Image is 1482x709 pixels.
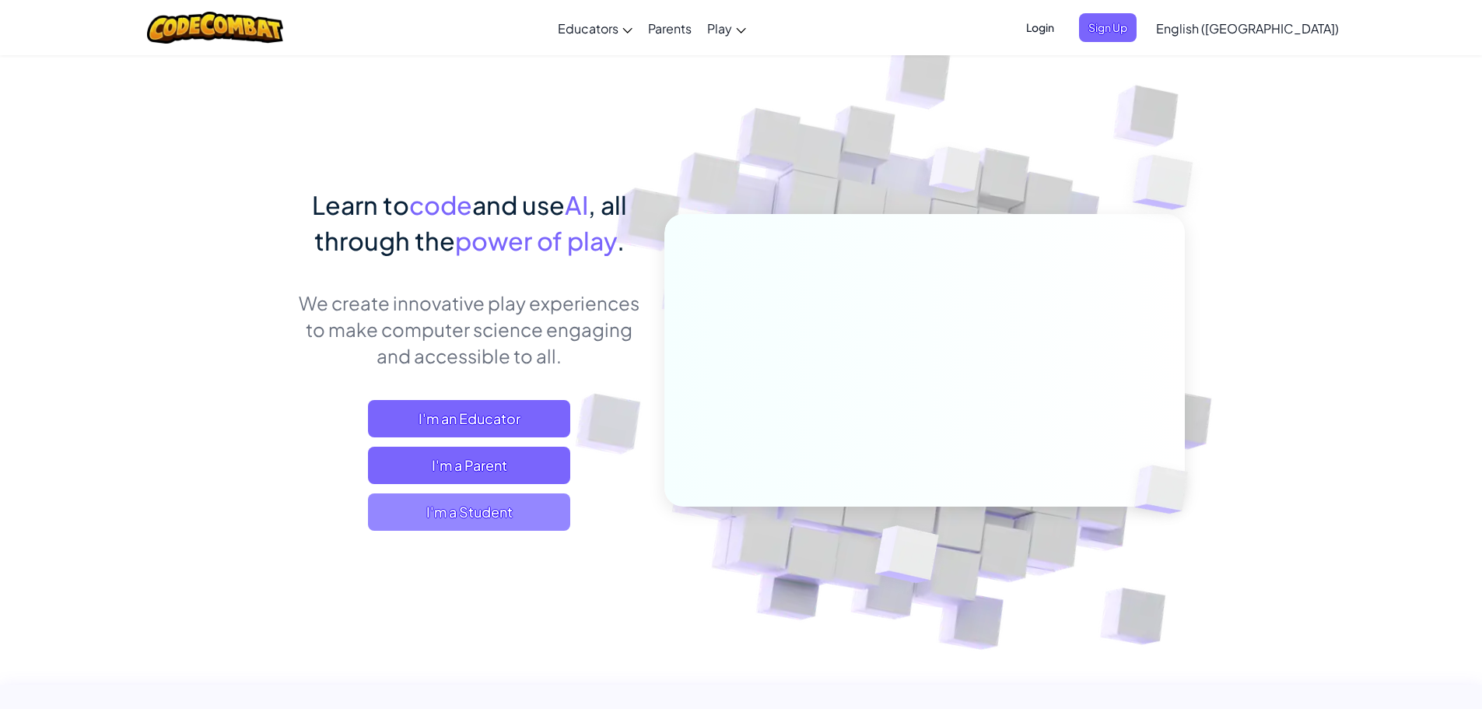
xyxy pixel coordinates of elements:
button: Sign Up [1079,13,1137,42]
span: Educators [558,20,618,37]
p: We create innovative play experiences to make computer science engaging and accessible to all. [298,290,641,369]
img: Overlap cubes [1102,117,1236,248]
img: Overlap cubes [836,493,976,622]
span: . [617,225,625,256]
button: Login [1017,13,1063,42]
a: I'm an Educator [368,400,570,437]
a: Play [699,7,754,49]
span: Learn to [312,189,409,220]
a: Parents [640,7,699,49]
span: power of play [455,225,617,256]
span: and use [472,189,565,220]
a: I'm a Parent [368,447,570,484]
img: Overlap cubes [899,116,1011,232]
span: AI [565,189,588,220]
span: English ([GEOGRAPHIC_DATA]) [1156,20,1339,37]
a: English ([GEOGRAPHIC_DATA]) [1148,7,1347,49]
span: Play [707,20,732,37]
img: CodeCombat logo [147,12,283,44]
button: I'm a Student [368,493,570,531]
span: code [409,189,472,220]
img: Overlap cubes [1108,433,1224,546]
a: Educators [550,7,640,49]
